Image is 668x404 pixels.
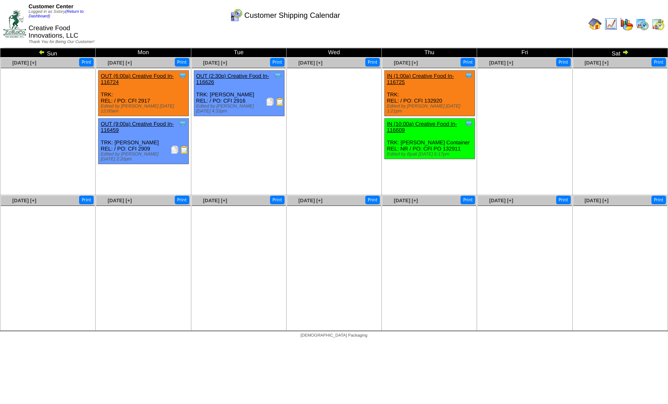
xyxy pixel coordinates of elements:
[461,196,475,204] button: Print
[108,198,132,203] a: [DATE] [+]
[101,104,188,114] div: Edited by [PERSON_NAME] [DATE] 12:00am
[465,120,473,128] img: Tooltip
[180,146,188,154] img: Bill of Lading
[99,119,189,164] div: TRK: [PERSON_NAME] REL: / PO: CFI 2909
[101,121,174,133] a: OUT (9:00a) Creative Food In-116459
[387,104,475,114] div: Edited by [PERSON_NAME] [DATE] 1:21pm
[385,119,475,159] div: TRK: [PERSON_NAME] Container REL: NR / PO: CFI PO 132911
[286,48,381,57] td: Wed
[178,120,187,128] img: Tooltip
[636,17,649,31] img: calendarprod.gif
[465,72,473,80] img: Tooltip
[274,72,282,80] img: Tooltip
[203,198,227,203] a: [DATE] [+]
[191,48,286,57] td: Tue
[394,60,418,66] a: [DATE] [+]
[270,196,285,204] button: Print
[276,98,284,106] img: Bill of Lading
[79,58,94,67] button: Print
[604,17,617,31] img: line_graph.gif
[196,73,269,85] a: OUT (2:30p) Creative Food In-116626
[266,98,274,106] img: Packing Slip
[651,17,665,31] img: calendarinout.gif
[178,72,187,80] img: Tooltip
[556,196,571,204] button: Print
[29,25,78,39] span: Creative Food Innovations, LLC
[584,60,608,66] a: [DATE] [+]
[203,60,227,66] a: [DATE] [+]
[175,196,189,204] button: Print
[79,196,94,204] button: Print
[299,60,323,66] a: [DATE] [+]
[489,198,513,203] a: [DATE] [+]
[556,58,571,67] button: Print
[385,71,475,116] div: TRK: REL: / PO: CFI 132920
[365,196,380,204] button: Print
[99,71,189,116] div: TRK: REL: / PO: CFI 2917
[622,49,629,55] img: arrowright.gif
[572,48,668,57] td: Sat
[29,10,84,19] a: (Return to Dashboard)
[96,48,191,57] td: Mon
[29,3,73,10] span: Customer Center
[489,60,513,66] a: [DATE] [+]
[12,198,36,203] a: [DATE] [+]
[196,104,284,114] div: Edited by [PERSON_NAME] [DATE] 4:33pm
[387,152,475,157] div: Edited by Bpali [DATE] 6:17pm
[620,17,633,31] img: graph.gif
[194,71,284,116] div: TRK: [PERSON_NAME] REL: / PO: CFI 2916
[387,121,457,133] a: IN (10:00a) Creative Food In-116609
[588,17,602,31] img: home.gif
[101,73,174,85] a: OUT (6:00a) Creative Food In-116724
[584,198,608,203] a: [DATE] [+]
[244,11,340,20] span: Customer Shipping Calendar
[12,60,36,66] a: [DATE] [+]
[382,48,477,57] td: Thu
[29,40,94,44] span: Thank You for Being Our Customer!
[477,48,572,57] td: Fri
[108,60,132,66] a: [DATE] [+]
[299,198,323,203] a: [DATE] [+]
[101,152,188,162] div: Edited by [PERSON_NAME] [DATE] 2:20pm
[394,198,418,203] a: [DATE] [+]
[0,48,96,57] td: Sun
[651,196,666,204] button: Print
[651,58,666,67] button: Print
[3,10,26,38] img: ZoRoCo_Logo(Green%26Foil)%20jpg.webp
[270,58,285,67] button: Print
[29,10,84,19] span: Logged in as Sstory
[229,9,243,22] img: calendarcustomer.gif
[301,333,367,338] span: [DEMOGRAPHIC_DATA] Packaging
[365,58,380,67] button: Print
[461,58,475,67] button: Print
[171,146,179,154] img: Packing Slip
[175,58,189,67] button: Print
[39,49,45,55] img: arrowleft.gif
[387,73,454,85] a: IN (1:00a) Creative Food In-116725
